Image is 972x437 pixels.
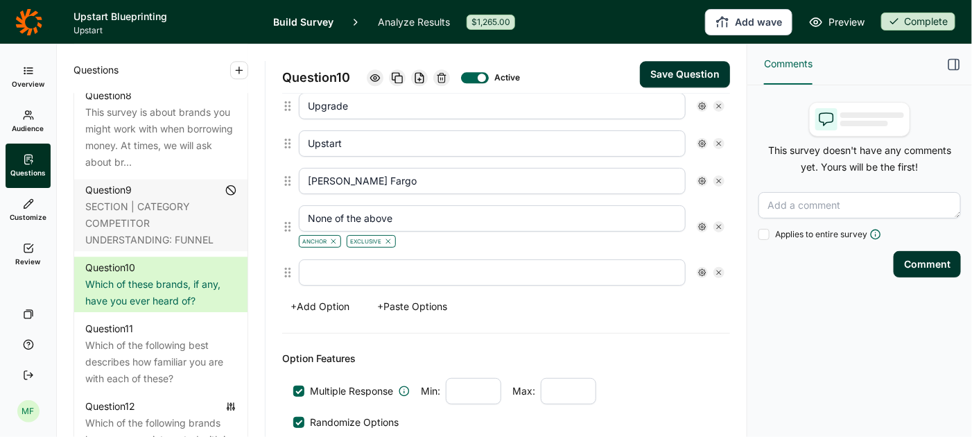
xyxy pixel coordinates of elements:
div: Question 11 [85,320,133,337]
button: Complete [881,12,955,32]
div: Question 10 [85,259,135,276]
span: Applies to entire survey [775,229,867,240]
div: Option Features [282,350,730,367]
div: Settings [697,175,708,187]
span: Min: [421,384,440,398]
div: Which of the following best describes how familiar you are with each of these? [85,337,236,387]
button: +Add Option [282,297,358,316]
div: Settings [697,138,708,149]
button: Add wave [705,9,792,35]
span: Questions [73,62,119,78]
span: Questions [10,168,46,178]
span: Overview [12,79,44,89]
div: Remove [713,175,724,187]
div: Active [494,72,517,83]
a: Question10Which of these brands, if any, have you ever heard of? [74,257,248,312]
span: Upstart [73,25,257,36]
div: Complete [881,12,955,31]
div: Settings [697,221,708,232]
div: Remove [713,138,724,149]
span: Anchor [302,237,327,246]
button: Comment [894,251,961,277]
a: Question9SECTION | CATEGORY COMPETITOR UNDERSTANDING: FUNNEL [74,179,248,251]
p: This survey doesn't have any comments yet. Yours will be the first! [758,142,961,175]
div: Delete [433,69,450,86]
button: +Paste Options [369,297,455,316]
div: Question 9 [85,182,132,198]
h1: Upstart Blueprinting [73,8,257,25]
div: Settings [697,267,708,278]
span: Question 10 [282,68,350,87]
div: Remove [713,267,724,278]
div: This survey is about brands you might work with when borrowing money. At times, we will ask about... [85,104,236,171]
div: $1,265.00 [467,15,515,30]
span: Preview [828,14,865,31]
div: MF [17,400,40,422]
div: Which of these brands, if any, have you ever heard of? [85,276,236,309]
div: Question 12 [85,398,135,415]
div: Remove [713,221,724,232]
button: Comments [764,44,813,85]
span: Comments [764,55,813,72]
a: Customize [6,188,51,232]
div: SECTION | CATEGORY COMPETITOR UNDERSTANDING: FUNNEL [85,198,236,248]
a: Question8This survey is about brands you might work with when borrowing money. At times, we will ... [74,85,248,173]
a: Overview [6,55,51,99]
span: Customize [10,212,46,222]
div: Remove [713,101,724,112]
span: Multiple Response [310,384,393,398]
button: Save Question [640,61,730,87]
a: Questions [6,144,51,188]
div: Settings [697,101,708,112]
span: Randomize Options [304,415,399,429]
a: Preview [809,14,865,31]
span: Review [16,257,41,266]
a: Question11Which of the following best describes how familiar you are with each of these? [74,318,248,390]
a: Review [6,232,51,277]
span: Max: [512,384,535,398]
div: Question 8 [85,87,132,104]
span: Exclusive [350,237,381,246]
a: Audience [6,99,51,144]
span: Audience [12,123,44,133]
